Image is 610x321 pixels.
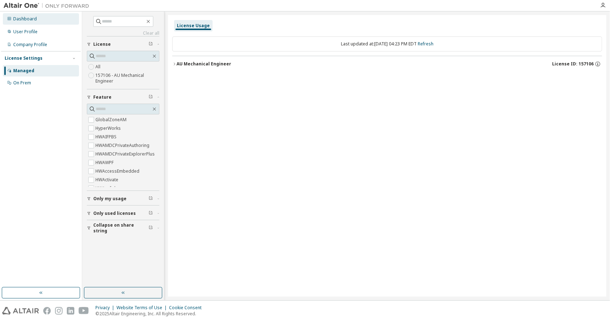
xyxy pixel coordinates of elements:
img: Altair One [4,2,93,9]
img: instagram.svg [55,307,63,315]
label: HWAWPF [95,158,115,167]
div: Managed [13,68,34,74]
span: Clear filter [149,211,153,216]
button: Feature [87,89,159,105]
img: altair_logo.svg [2,307,39,315]
span: Clear filter [149,41,153,47]
label: GlobalZoneAM [95,115,128,124]
span: Only used licenses [93,211,136,216]
div: Website Terms of Use [116,305,169,311]
a: Clear all [87,30,159,36]
img: youtube.svg [79,307,89,315]
div: Dashboard [13,16,37,22]
label: HWAccessEmbedded [95,167,141,176]
button: Only used licenses [87,206,159,221]
span: Only my usage [93,196,127,202]
button: Only my usage [87,191,159,207]
label: HWActivate [95,176,120,184]
div: User Profile [13,29,38,35]
a: Refresh [418,41,433,47]
span: License ID: 157106 [552,61,594,67]
label: HyperWorks [95,124,122,133]
div: License Usage [177,23,210,29]
div: On Prem [13,80,31,86]
p: © 2025 Altair Engineering, Inc. All Rights Reserved. [95,311,206,317]
div: AU Mechanical Engineer [177,61,231,67]
span: Clear filter [149,225,153,231]
div: Cookie Consent [169,305,206,311]
label: HWAMDCPrivateExplorerPlus [95,150,156,158]
div: License Settings [5,55,43,61]
span: License [93,41,111,47]
button: License [87,36,159,52]
span: Clear filter [149,94,153,100]
button: Collapse on share string [87,220,159,236]
img: linkedin.svg [67,307,74,315]
div: Company Profile [13,42,47,48]
div: Last updated at: [DATE] 04:23 PM EDT [172,36,602,51]
span: Feature [93,94,111,100]
label: HWAIFPBS [95,133,118,141]
label: HWAMDCPrivateAuthoring [95,141,151,150]
span: Collapse on share string [93,222,149,234]
label: All [95,63,102,71]
button: AU Mechanical EngineerLicense ID: 157106 [172,56,602,72]
label: 157106 - AU Mechanical Engineer [95,71,159,85]
img: facebook.svg [43,307,51,315]
div: Privacy [95,305,116,311]
span: Clear filter [149,196,153,202]
label: HWAcufwh [95,184,118,193]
